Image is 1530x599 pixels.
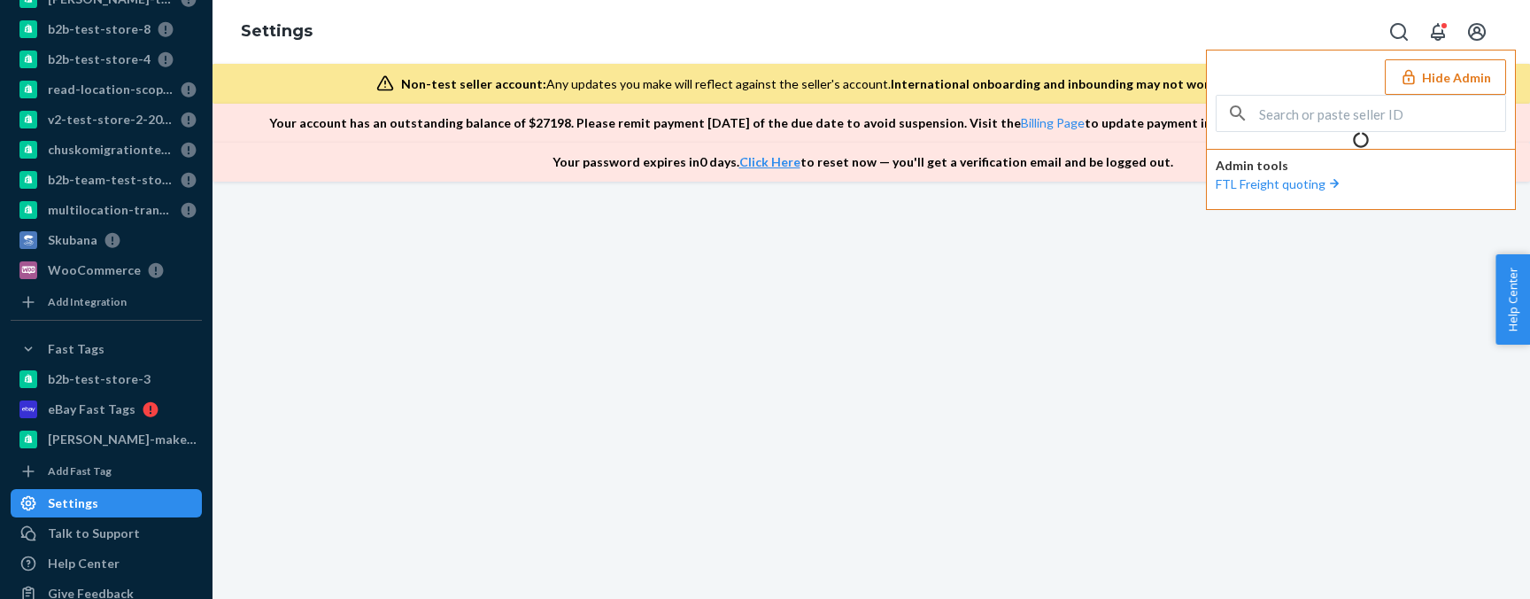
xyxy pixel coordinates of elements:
div: Fast Tags [48,340,104,358]
ol: breadcrumbs [227,6,327,58]
button: Open Search Box [1381,14,1417,50]
div: v2-test-store-2-2025 [48,111,174,128]
div: Add Fast Tag [48,463,112,478]
a: Click Here [739,154,800,169]
a: chuskomigrationtest2 [11,136,202,164]
a: eBay Fast Tags [11,395,202,424]
a: multilocation-transfer-test [11,196,202,224]
a: Help Center [11,549,202,578]
button: Fast Tags [11,335,202,363]
a: b2b-test-store-3 [11,365,202,393]
p: Your account has an outstanding balance of $ 27198 . Please remit payment [DATE] of the due date ... [269,114,1457,132]
p: Your password expires in 0 days . to reset now — you'll get a verification email and be logged out. [552,153,1173,171]
button: Help Center [1495,254,1530,345]
input: Search or paste seller ID [1259,96,1505,131]
div: WooCommerce [48,261,141,279]
button: Hide Admin [1385,59,1506,95]
div: multilocation-transfer-test [48,201,174,219]
span: Non-test seller account: [401,76,546,91]
a: Add Fast Tag [11,461,202,482]
div: b2b-test-store-4 [48,51,151,68]
p: Admin tools [1216,157,1506,175]
button: Open account menu [1459,14,1495,50]
span: International onboarding and inbounding may not work during impersonation. [891,76,1349,91]
a: b2b-test-store-4 [11,45,202,74]
a: [PERSON_NAME]-makes-mugs-more [11,425,202,454]
a: read-location-scope-test-store [11,75,202,104]
a: Billing Page [1021,115,1085,130]
div: eBay Fast Tags [48,401,135,418]
a: Skubana [11,226,202,254]
a: Add Integration [11,292,202,313]
div: Skubana [48,231,97,249]
div: b2b-test-store-8 [48,20,151,38]
div: Settings [48,494,98,512]
button: Open notifications [1420,14,1456,50]
a: Settings [11,489,202,517]
div: Any updates you make will reflect against the seller's account. [401,75,1349,93]
a: b2b-team-test-store [11,166,202,194]
a: Settings [241,21,313,41]
div: Help Center [48,555,120,572]
a: b2b-test-store-8 [11,15,202,43]
div: Talk to Support [48,525,140,542]
a: Talk to Support [11,519,202,548]
div: b2b-test-store-3 [48,370,151,388]
div: Add Integration [48,294,127,309]
div: [PERSON_NAME]-makes-mugs-more [48,431,197,448]
a: FTL Freight quoting [1216,176,1343,191]
a: v2-test-store-2-2025 [11,105,202,134]
div: read-location-scope-test-store [48,81,174,98]
a: WooCommerce [11,256,202,284]
div: chuskomigrationtest2 [48,141,174,159]
div: b2b-team-test-store [48,171,174,189]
